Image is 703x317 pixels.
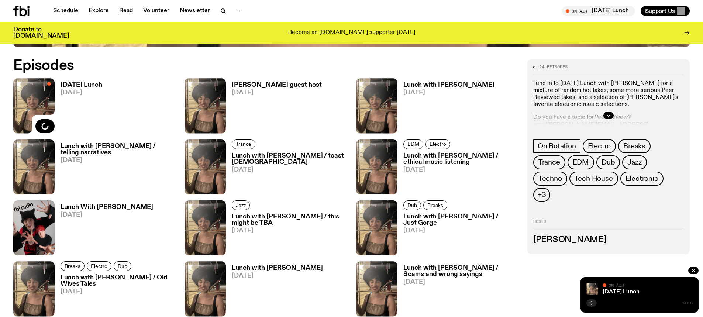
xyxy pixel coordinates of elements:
a: Breaks [423,200,447,210]
a: Lunch with [PERSON_NAME] / this might be TBA[DATE] [226,214,347,255]
span: 24 episodes [539,65,568,69]
span: Electronic [626,175,658,183]
a: Breaks [618,139,651,153]
span: [DATE] [61,157,176,163]
button: On Air[DATE] Lunch [562,6,635,16]
a: Breaks [61,261,85,271]
a: Dub [114,261,131,271]
a: Volunteer [139,6,174,16]
span: Dub [602,158,615,166]
a: Electronic [620,172,664,186]
span: [DATE] [232,228,347,234]
a: [DATE] Lunch[DATE] [55,82,102,133]
span: Trance [236,141,251,147]
a: Lunch with [PERSON_NAME] / Just Gorge[DATE] [397,214,518,255]
button: Support Us [641,6,690,16]
p: Become an [DOMAIN_NAME] supporter [DATE] [288,30,415,36]
span: EDM [573,158,589,166]
h3: [DATE] Lunch [61,82,102,88]
a: EDM [568,155,594,169]
span: Electro [91,263,107,269]
span: [DATE] [403,167,518,173]
a: Newsletter [175,6,214,16]
a: Lunch with [PERSON_NAME] / toast [DEMOGRAPHIC_DATA][DATE] [226,153,347,194]
span: Dub [118,263,127,269]
a: [PERSON_NAME] guest host[DATE] [226,82,322,133]
a: EDM [403,139,423,149]
span: On Rotation [538,142,576,150]
h3: Lunch with [PERSON_NAME] / Old Wives Tales [61,275,176,287]
h3: Lunch with [PERSON_NAME] / this might be TBA [232,214,347,226]
a: Jazz [232,200,250,210]
h2: Episodes [13,59,461,72]
a: Tech House [569,172,618,186]
span: Dub [407,202,417,208]
a: Electro [87,261,111,271]
a: Techno [533,172,567,186]
span: Jazz [627,158,641,166]
a: Trance [232,139,255,149]
h3: Donate to [DOMAIN_NAME] [13,27,69,39]
span: Breaks [65,263,80,269]
span: [DATE] [403,279,518,285]
button: +3 [533,188,551,202]
span: [DATE] [403,90,494,96]
span: [DATE] [403,228,518,234]
a: Read [115,6,137,16]
h3: Lunch with [PERSON_NAME] [403,82,494,88]
h3: Lunch with [PERSON_NAME] / Just Gorge [403,214,518,226]
a: Dub [403,200,421,210]
span: Trance [538,158,560,166]
a: [DATE] Lunch [603,289,640,295]
a: Jazz [622,155,647,169]
span: Breaks [427,202,443,208]
a: Lunch with [PERSON_NAME] / Scams and wrong sayings[DATE] [397,265,518,316]
h3: [PERSON_NAME] guest host [232,82,322,88]
span: [DATE] [232,90,322,96]
span: Support Us [645,8,675,14]
span: [DATE] [232,167,347,173]
span: [DATE] [61,90,102,96]
p: Tune in to [DATE] Lunch with [PERSON_NAME] for a mixture of random hot takes, some more serious P... [533,80,684,108]
h3: Lunch with [PERSON_NAME] [232,265,323,271]
span: [DATE] [232,273,323,279]
span: Tech House [575,175,613,183]
h3: Lunch with [PERSON_NAME] / Scams and wrong sayings [403,265,518,278]
h3: Lunch with [PERSON_NAME] / telling narratives [61,143,176,156]
span: [DATE] [61,289,176,295]
span: [DATE] [61,212,153,218]
a: Electro [583,139,616,153]
h3: Lunch with [PERSON_NAME] / toast [DEMOGRAPHIC_DATA] [232,153,347,165]
a: On Rotation [533,139,580,153]
span: Electro [430,141,446,147]
a: Electro [425,139,450,149]
span: On Air [609,283,624,287]
span: Techno [538,175,562,183]
a: Lunch with [PERSON_NAME] / Old Wives Tales[DATE] [55,275,176,316]
span: Jazz [236,202,246,208]
a: Lunch with [PERSON_NAME][DATE] [397,82,494,133]
a: Trance [533,155,565,169]
a: Lunch with [PERSON_NAME] / ethical music listening[DATE] [397,153,518,194]
h2: Hosts [533,220,684,228]
span: EDM [407,141,419,147]
a: Schedule [49,6,83,16]
span: Electro [588,142,611,150]
h3: Lunch with [PERSON_NAME] / ethical music listening [403,153,518,165]
a: Explore [84,6,113,16]
a: Lunch with [PERSON_NAME][DATE] [226,265,323,316]
a: Dub [596,155,620,169]
a: Lunch With [PERSON_NAME][DATE] [55,204,153,255]
span: +3 [538,191,546,199]
span: Breaks [623,142,645,150]
h3: Lunch With [PERSON_NAME] [61,204,153,210]
h3: [PERSON_NAME] [533,236,684,244]
a: Lunch with [PERSON_NAME] / telling narratives[DATE] [55,143,176,194]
